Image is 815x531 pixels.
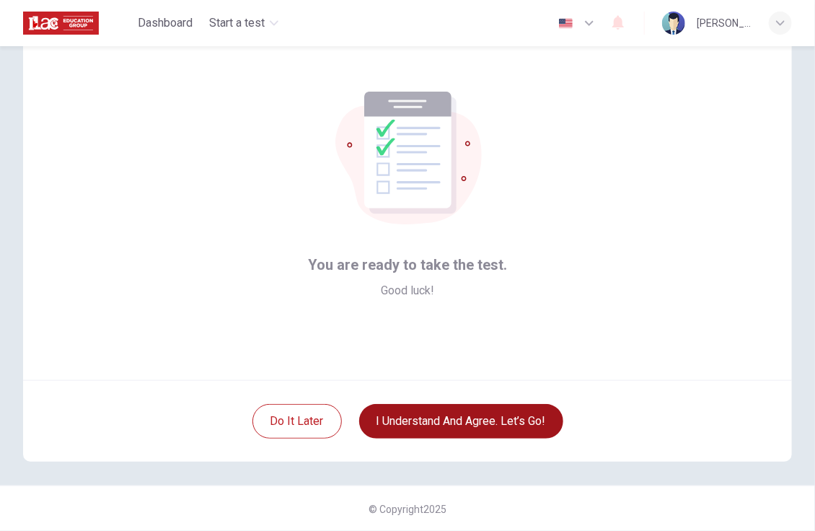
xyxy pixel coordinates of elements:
[308,253,507,276] span: You are ready to take the test.
[204,10,284,36] button: Start a test
[381,282,434,299] span: Good luck!
[557,18,575,29] img: en
[359,404,563,439] button: I understand and agree. Let’s go!
[132,10,198,36] button: Dashboard
[23,9,132,38] a: ILAC logo
[697,14,752,32] div: [PERSON_NAME]
[138,14,193,32] span: Dashboard
[252,404,342,439] button: Do it later
[369,504,446,515] span: © Copyright 2025
[210,14,265,32] span: Start a test
[662,12,685,35] img: Profile picture
[23,9,99,38] img: ILAC logo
